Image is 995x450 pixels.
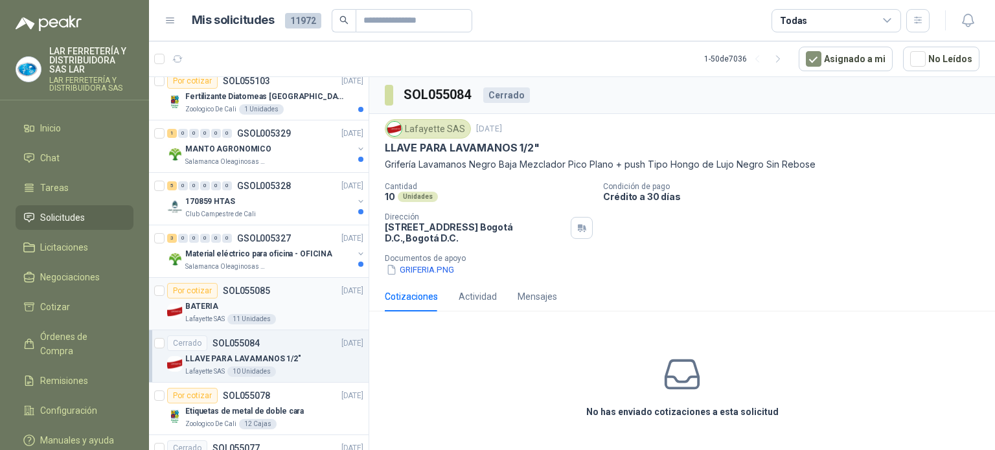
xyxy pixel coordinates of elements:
div: Todas [780,14,807,28]
span: Chat [40,151,60,165]
p: LAR FERRETERÍA Y DISTRIBUIDORA SAS LAR [49,47,133,74]
div: 0 [222,234,232,243]
img: Company Logo [167,356,183,372]
span: Órdenes de Compra [40,330,121,358]
img: Company Logo [167,146,183,162]
div: 0 [200,181,210,190]
p: Etiquetas de metal de doble cara [185,405,304,418]
p: SOL055085 [223,286,270,295]
img: Company Logo [167,304,183,319]
a: 5 0 0 0 0 0 GSOL005328[DATE] Company Logo170859 HTASClub Campestre de Cali [167,178,366,219]
p: [DATE] [341,128,363,140]
p: [DATE] [341,180,363,192]
p: [DATE] [341,390,363,402]
p: SOL055084 [212,339,260,348]
div: 0 [178,129,188,138]
span: Solicitudes [40,210,85,225]
p: Grifería Lavamanos Negro Baja Mezclador Pico Plano + push Tipo Hongo de Lujo Negro Sin Rebose [385,157,979,172]
div: 0 [178,234,188,243]
a: Por cotizarSOL055085[DATE] Company LogoBATERIALafayette SAS11 Unidades [149,278,369,330]
a: Negociaciones [16,265,133,289]
p: Salamanca Oleaginosas SAS [185,262,267,272]
div: 0 [200,129,210,138]
span: Cotizar [40,300,70,314]
div: 10 Unidades [227,366,276,377]
div: Cerrado [483,87,530,103]
span: Configuración [40,403,97,418]
p: LLAVE PARA LAVAMANOS 1/2" [385,141,540,155]
p: [DATE] [476,123,502,135]
img: Company Logo [167,94,183,109]
p: 170859 HTAS [185,196,235,208]
p: GSOL005328 [237,181,291,190]
div: 0 [211,129,221,138]
div: 12 Cajas [239,419,277,429]
span: Remisiones [40,374,88,388]
span: Manuales y ayuda [40,433,114,447]
div: Por cotizar [167,283,218,298]
p: [STREET_ADDRESS] Bogotá D.C. , Bogotá D.C. [385,221,566,243]
a: Licitaciones [16,235,133,260]
span: search [339,16,349,25]
div: Cotizaciones [385,289,438,304]
p: Zoologico De Cali [185,419,236,429]
p: [DATE] [341,337,363,350]
a: Inicio [16,116,133,141]
a: Chat [16,146,133,170]
div: 0 [211,181,221,190]
p: SOL055103 [223,76,270,85]
div: Cerrado [167,335,207,351]
img: Logo peakr [16,16,82,31]
p: GSOL005327 [237,234,291,243]
p: LLAVE PARA LAVAMANOS 1/2" [185,353,301,365]
a: Por cotizarSOL055103[DATE] Company LogoFertilizante Diatomeas [GEOGRAPHIC_DATA] 25kg PolvoZoologi... [149,68,369,120]
a: 1 0 0 0 0 0 GSOL005329[DATE] Company LogoMANTO AGRONOMICOSalamanca Oleaginosas SAS [167,126,366,167]
div: 11 Unidades [227,314,276,324]
p: Documentos de apoyo [385,254,990,263]
div: Unidades [398,192,438,202]
div: 5 [167,181,177,190]
span: Negociaciones [40,270,100,284]
a: Cotizar [16,295,133,319]
div: 1 - 50 de 7036 [704,49,788,69]
a: Tareas [16,175,133,200]
a: Órdenes de Compra [16,324,133,363]
div: 0 [189,129,199,138]
a: 3 0 0 0 0 0 GSOL005327[DATE] Company LogoMaterial eléctrico para oficina - OFICINASalamanca Oleag... [167,231,366,272]
div: Por cotizar [167,73,218,89]
img: Company Logo [167,409,183,424]
div: 0 [222,181,232,190]
a: CerradoSOL055084[DATE] Company LogoLLAVE PARA LAVAMANOS 1/2"Lafayette SAS10 Unidades [149,330,369,383]
div: 3 [167,234,177,243]
p: BATERIA [185,300,218,313]
div: 0 [211,234,221,243]
div: 0 [178,181,188,190]
p: Club Campestre de Cali [185,209,256,219]
div: Mensajes [518,289,557,304]
span: Tareas [40,181,69,195]
p: Salamanca Oleaginosas SAS [185,157,267,167]
div: 0 [200,234,210,243]
p: Material eléctrico para oficina - OFICINA [185,248,332,260]
div: 0 [189,181,199,190]
p: Cantidad [385,182,593,191]
h1: Mis solicitudes [192,11,275,30]
div: 1 Unidades [239,104,284,115]
p: [DATE] [341,75,363,87]
div: Lafayette SAS [385,119,471,139]
div: 0 [222,129,232,138]
button: No Leídos [903,47,979,71]
div: Actividad [459,289,497,304]
p: Dirección [385,212,566,221]
div: Por cotizar [167,388,218,403]
button: Asignado a mi [799,47,893,71]
img: Company Logo [167,251,183,267]
p: SOL055078 [223,391,270,400]
p: Lafayette SAS [185,366,225,377]
p: Fertilizante Diatomeas [GEOGRAPHIC_DATA] 25kg Polvo [185,91,347,103]
p: [DATE] [341,232,363,245]
p: [DATE] [341,285,363,297]
p: LAR FERRETERÍA Y DISTRIBUIDORA SAS [49,76,133,92]
h3: SOL055084 [404,85,473,105]
p: Condición de pago [603,182,990,191]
